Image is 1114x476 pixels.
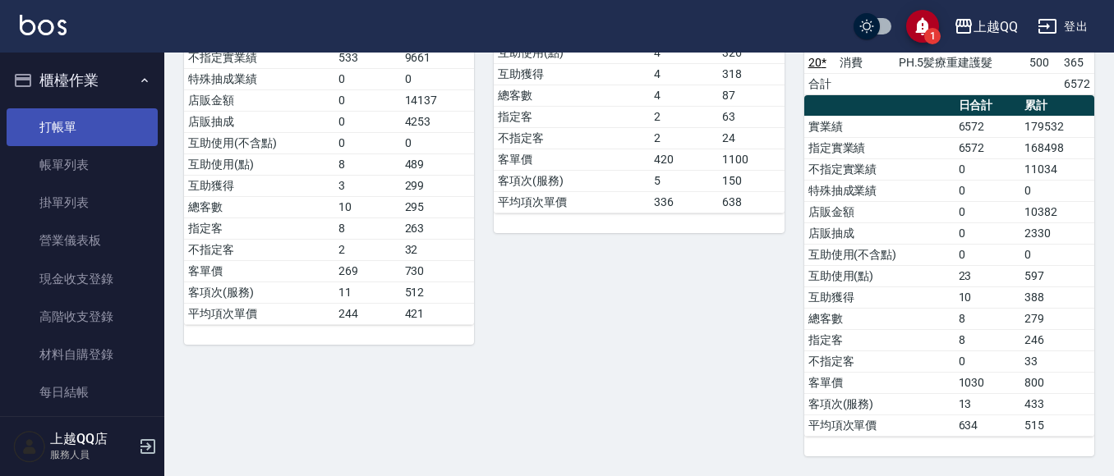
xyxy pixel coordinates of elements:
td: 2 [650,127,719,149]
a: 材料自購登錄 [7,336,158,373]
td: 4 [650,63,719,85]
td: 150 [718,170,784,191]
td: 244 [334,303,401,324]
td: 4253 [401,111,475,132]
td: 10382 [1020,201,1094,222]
td: 800 [1020,372,1094,393]
p: 服務人員 [50,447,134,462]
td: 11 [334,281,401,303]
img: Logo [20,15,67,35]
td: 互助使用(點) [184,153,334,175]
td: 店販金額 [184,89,334,111]
td: 不指定客 [804,350,955,372]
td: 0 [955,244,1021,265]
td: 總客數 [494,85,650,106]
td: 互助獲得 [494,63,650,85]
td: 269 [334,260,401,281]
td: 14137 [401,89,475,111]
td: 6572 [1060,73,1094,94]
td: 8 [955,308,1021,329]
a: 掛單列表 [7,184,158,222]
td: 634 [955,414,1021,436]
td: 515 [1020,414,1094,436]
td: 客單價 [184,260,334,281]
td: 平均項次單價 [184,303,334,324]
td: 2330 [1020,222,1094,244]
td: 0 [1020,244,1094,265]
td: 0 [401,132,475,153]
td: 互助使用(不含點) [184,132,334,153]
td: 8 [334,153,401,175]
td: 512 [401,281,475,303]
td: 互助使用(不含點) [804,244,955,265]
td: 11034 [1020,158,1094,180]
td: 597 [1020,265,1094,286]
td: 實業績 [804,116,955,137]
td: 客單價 [494,149,650,170]
td: 6572 [955,137,1021,158]
button: 櫃檯作業 [7,59,158,102]
td: 326 [718,42,784,63]
td: 179532 [1020,116,1094,137]
td: 32 [401,239,475,260]
td: 23 [955,265,1021,286]
td: 平均項次單價 [804,414,955,436]
td: 336 [650,191,719,213]
td: 0 [334,111,401,132]
td: 0 [955,158,1021,180]
td: 不指定實業績 [184,47,334,68]
td: 互助獲得 [804,286,955,308]
td: 不指定實業績 [804,158,955,180]
td: 533 [334,47,401,68]
td: 0 [955,222,1021,244]
a: 每日結帳 [7,373,158,411]
td: 489 [401,153,475,175]
td: 8 [334,217,401,239]
td: 500 [1025,52,1060,73]
td: 4 [650,42,719,63]
td: 13 [955,393,1021,414]
a: 帳單列表 [7,146,158,184]
td: 9661 [401,47,475,68]
span: 1 [924,28,941,44]
td: 10 [955,286,1021,308]
td: 10 [334,196,401,217]
td: 合計 [804,73,835,94]
td: 互助使用(點) [804,265,955,286]
td: 店販金額 [804,201,955,222]
td: 店販抽成 [184,111,334,132]
td: 不指定客 [184,239,334,260]
td: 0 [334,89,401,111]
a: 高階收支登錄 [7,298,158,336]
td: 0 [334,132,401,153]
td: 1030 [955,372,1021,393]
td: 2 [334,239,401,260]
td: 0 [401,68,475,89]
td: 1100 [718,149,784,170]
td: 0 [955,180,1021,201]
table: a dense table [804,95,1094,437]
td: 8 [955,329,1021,350]
td: 318 [718,63,784,85]
td: 6572 [955,116,1021,137]
a: 打帳單 [7,108,158,146]
td: 638 [718,191,784,213]
td: 指定實業績 [804,137,955,158]
td: 420 [650,149,719,170]
div: 上越QQ [974,16,1018,37]
td: 客單價 [804,372,955,393]
td: 不指定客 [494,127,650,149]
td: 33 [1020,350,1094,372]
td: 消費 [835,52,895,73]
td: 5 [650,170,719,191]
td: 388 [1020,286,1094,308]
th: 累計 [1020,95,1094,117]
td: 店販抽成 [804,222,955,244]
td: 客項次(服務) [804,393,955,414]
a: 現金收支登錄 [7,260,158,298]
td: 平均項次單價 [494,191,650,213]
td: 279 [1020,308,1094,329]
button: 登出 [1031,11,1094,42]
td: 特殊抽成業績 [804,180,955,201]
td: 2 [650,106,719,127]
